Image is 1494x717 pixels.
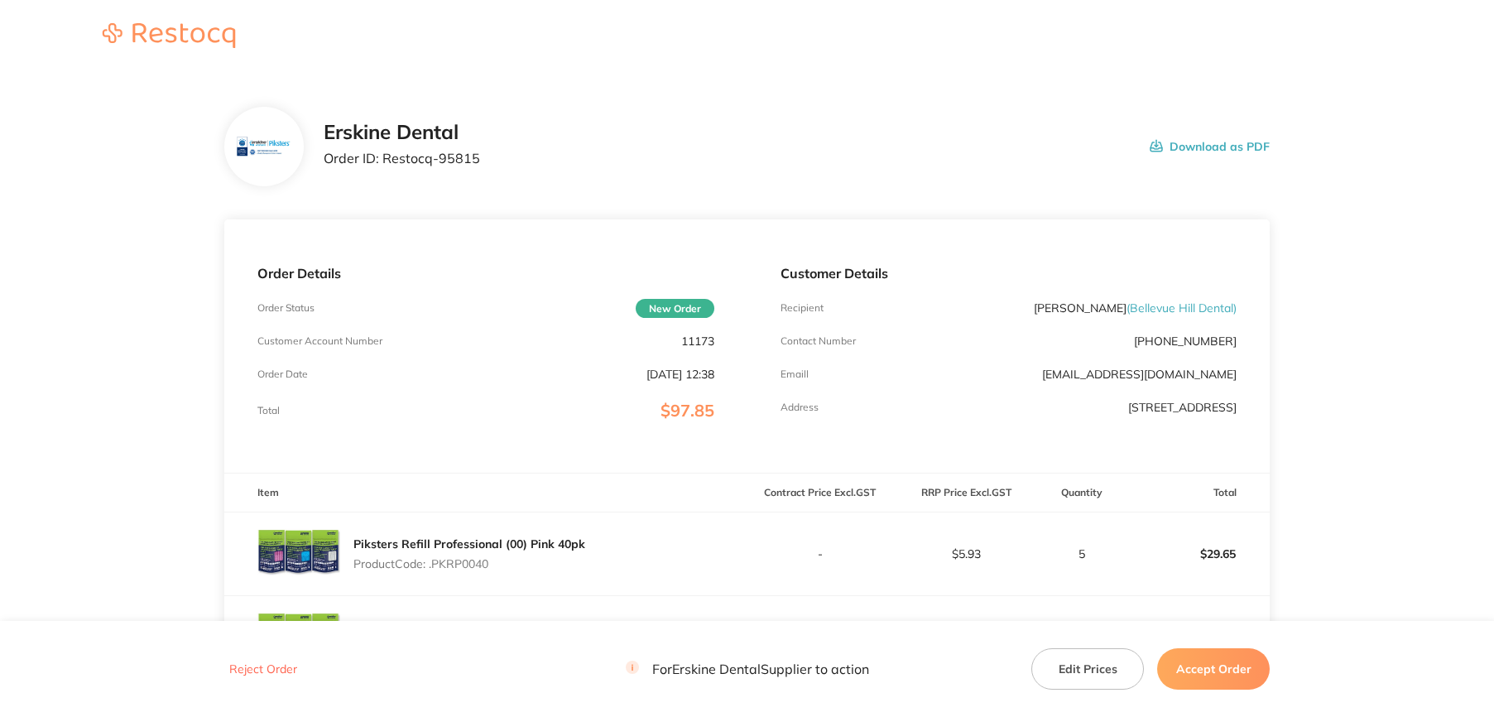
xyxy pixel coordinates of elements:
[257,302,315,314] p: Order Status
[781,335,856,347] p: Contact Number
[1031,648,1144,690] button: Edit Prices
[237,120,291,174] img: bnV5aml6aA
[257,266,714,281] p: Order Details
[1040,547,1122,561] p: 5
[257,368,308,380] p: Order Date
[257,335,382,347] p: Customer Account Number
[353,557,585,570] p: Product Code: .PKRP0040
[86,23,252,48] img: Restocq logo
[257,512,340,595] img: bHNkN3prZQ
[1128,401,1237,414] p: [STREET_ADDRESS]
[257,405,280,416] p: Total
[626,662,869,677] p: For Erskine Dental Supplier to action
[1124,618,1269,657] p: $29.65
[1157,648,1270,690] button: Accept Order
[1134,334,1237,348] p: [PHONE_NUMBER]
[636,299,714,318] span: New Order
[1034,301,1237,315] p: [PERSON_NAME]
[681,334,714,348] p: 11173
[781,266,1237,281] p: Customer Details
[324,151,480,166] p: Order ID: Restocq- 95815
[747,474,894,512] th: Contract Price Excl. GST
[353,620,587,635] a: Piksters Refill Professional (0) Silver 40pk
[1150,121,1270,172] button: Download as PDF
[748,547,893,561] p: -
[224,474,747,512] th: Item
[1124,534,1269,574] p: $29.65
[1042,367,1237,382] a: [EMAIL_ADDRESS][DOMAIN_NAME]
[781,402,819,413] p: Address
[1040,474,1123,512] th: Quantity
[353,537,585,551] a: Piksters Refill Professional (00) Pink 40pk
[1127,301,1237,315] span: ( Bellevue Hill Dental )
[324,121,480,144] h2: Erskine Dental
[257,596,340,679] img: enczMmU4ZQ
[781,302,824,314] p: Recipient
[893,474,1040,512] th: RRP Price Excl. GST
[781,368,809,380] p: Emaill
[894,547,1039,561] p: $5.93
[1123,474,1270,512] th: Total
[661,400,714,421] span: $97.85
[86,23,252,51] a: Restocq logo
[646,368,714,381] p: [DATE] 12:38
[224,662,302,677] button: Reject Order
